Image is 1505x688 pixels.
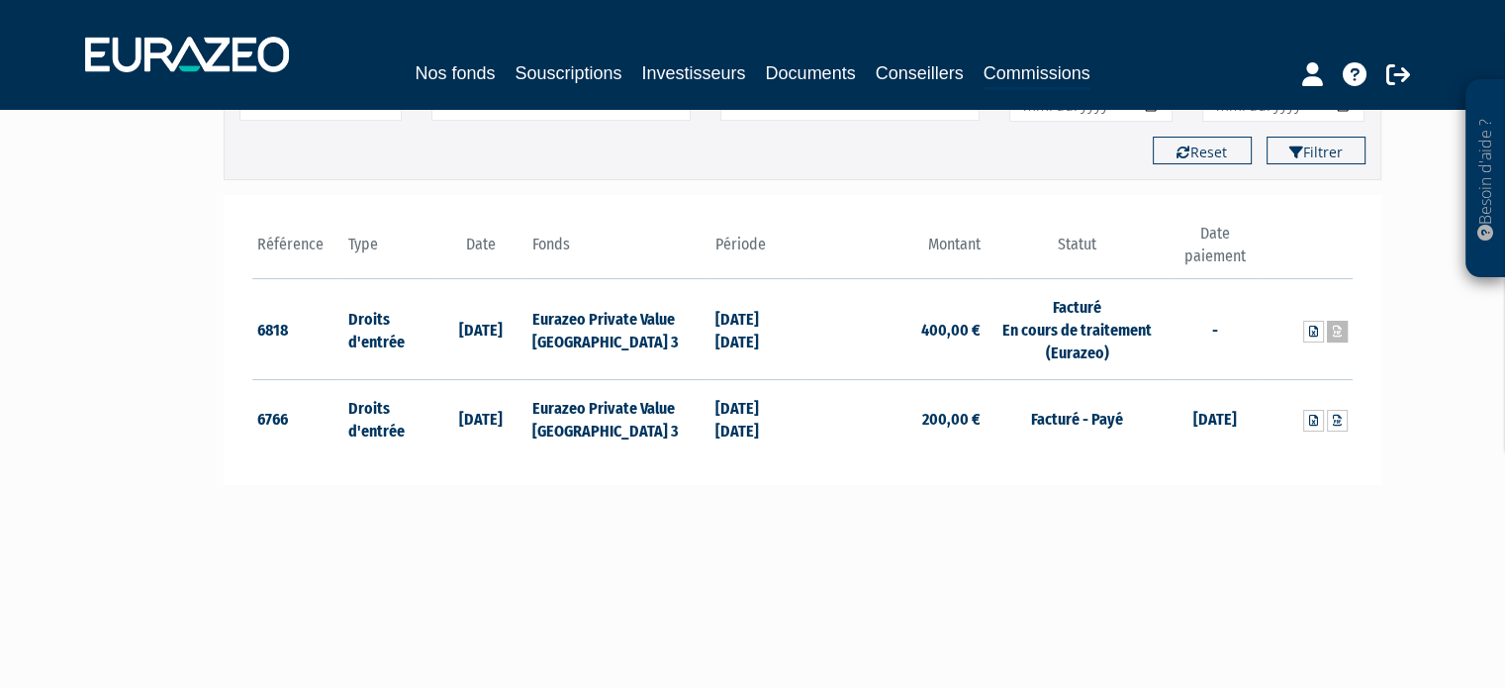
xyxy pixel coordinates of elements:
td: [DATE] [1169,379,1261,456]
td: - [1169,279,1261,380]
button: Filtrer [1267,137,1365,164]
td: Eurazeo Private Value [GEOGRAPHIC_DATA] 3 [526,279,709,380]
td: [DATE] [DATE] [710,379,802,456]
a: Documents [766,59,856,87]
td: [DATE] [435,279,527,380]
td: Facturé En cours de traitement (Eurazeo) [986,279,1169,380]
td: 400,00 € [802,279,986,380]
td: 6766 [252,379,344,456]
th: Fonds [526,223,709,279]
a: Souscriptions [515,59,621,87]
th: Période [710,223,802,279]
th: Type [343,223,435,279]
th: Montant [802,223,986,279]
td: Droits d'entrée [343,379,435,456]
p: Besoin d'aide ? [1474,90,1497,268]
a: Conseillers [876,59,964,87]
td: Droits d'entrée [343,279,435,380]
img: 1732889491-logotype_eurazeo_blanc_rvb.png [85,37,289,72]
th: Statut [986,223,1169,279]
a: Nos fonds [415,59,495,87]
th: Date [435,223,527,279]
td: Eurazeo Private Value [GEOGRAPHIC_DATA] 3 [526,379,709,456]
th: Date paiement [1169,223,1261,279]
td: 200,00 € [802,379,986,456]
td: [DATE] [435,379,527,456]
td: Facturé - Payé [986,379,1169,456]
td: 6818 [252,279,344,380]
button: Reset [1153,137,1252,164]
td: [DATE] [DATE] [710,279,802,380]
a: Investisseurs [641,59,745,87]
th: Référence [252,223,344,279]
a: Commissions [984,59,1090,90]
